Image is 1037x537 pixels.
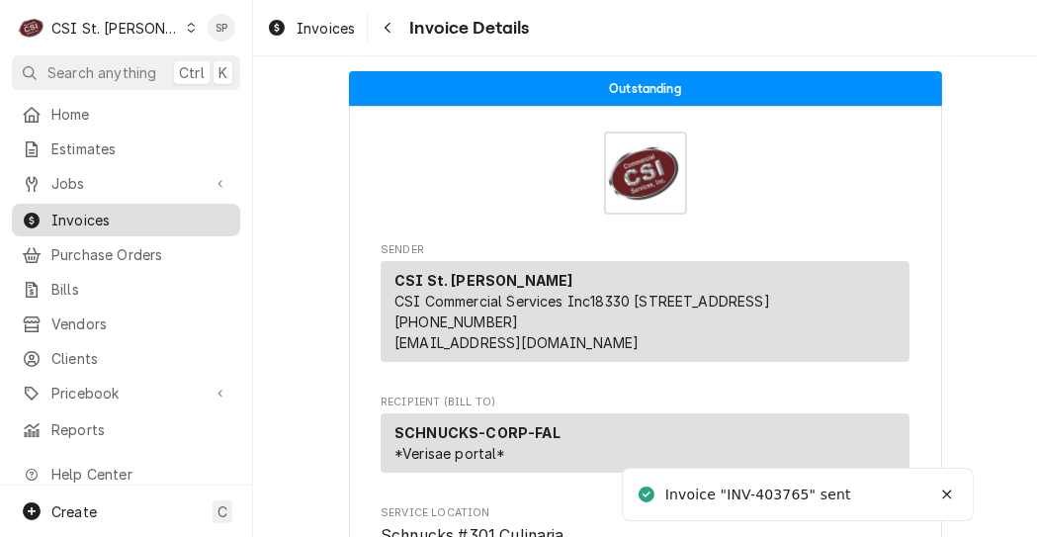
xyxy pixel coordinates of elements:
a: [EMAIL_ADDRESS][DOMAIN_NAME] [394,334,639,351]
a: Vendors [12,308,240,340]
strong: SCHNUCKS-CORP-FAL [394,424,561,441]
span: Home [51,104,230,125]
div: Shelley Politte's Avatar [208,14,235,42]
a: Go to Jobs [12,167,240,200]
span: Invoice Details [403,15,529,42]
span: Bills [51,279,230,300]
a: Go to Pricebook [12,377,240,409]
span: Sender [381,242,909,258]
span: Help Center [51,464,228,485]
span: Estimates [51,138,230,159]
div: Invoice Sender [381,242,909,371]
span: Pricebook [51,383,201,403]
span: Ctrl [179,62,205,83]
span: Clients [51,348,230,369]
div: SP [208,14,235,42]
div: Recipient (Bill To) [381,413,909,481]
button: Navigate back [372,12,403,44]
a: [PHONE_NUMBER] [394,313,518,330]
strong: CSI St. [PERSON_NAME] [394,272,572,289]
span: Search anything [47,62,156,83]
div: CSI St. [PERSON_NAME] [51,18,180,39]
div: Recipient (Bill To) [381,413,909,473]
span: *Verisae portal* [394,445,506,462]
span: Invoices [51,210,230,230]
div: Invoice Recipient [381,395,909,482]
div: C [18,14,45,42]
img: Logo [604,132,687,215]
div: Status [349,71,942,106]
span: CSI Commercial Services Inc18330 [STREET_ADDRESS] [394,293,770,310]
span: K [218,62,227,83]
a: Invoices [259,12,363,45]
div: CSI St. Louis's Avatar [18,14,45,42]
a: Bills [12,273,240,306]
a: Go to Help Center [12,458,240,491]
div: Sender [381,261,909,370]
div: Invoice "INV-403765" sent [665,485,854,505]
a: Purchase Orders [12,238,240,271]
div: Sender [381,261,909,362]
span: Service Location [381,505,909,521]
span: Outstanding [609,82,681,95]
a: Invoices [12,204,240,236]
span: Invoices [297,18,355,39]
span: Purchase Orders [51,244,230,265]
span: C [217,501,227,522]
span: Create [51,503,97,520]
a: Home [12,98,240,131]
span: Vendors [51,313,230,334]
a: Clients [12,342,240,375]
span: Jobs [51,173,201,194]
span: Reports [51,419,230,440]
button: Search anythingCtrlK [12,55,240,90]
span: Recipient (Bill To) [381,395,909,410]
a: Reports [12,413,240,446]
a: Estimates [12,133,240,165]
